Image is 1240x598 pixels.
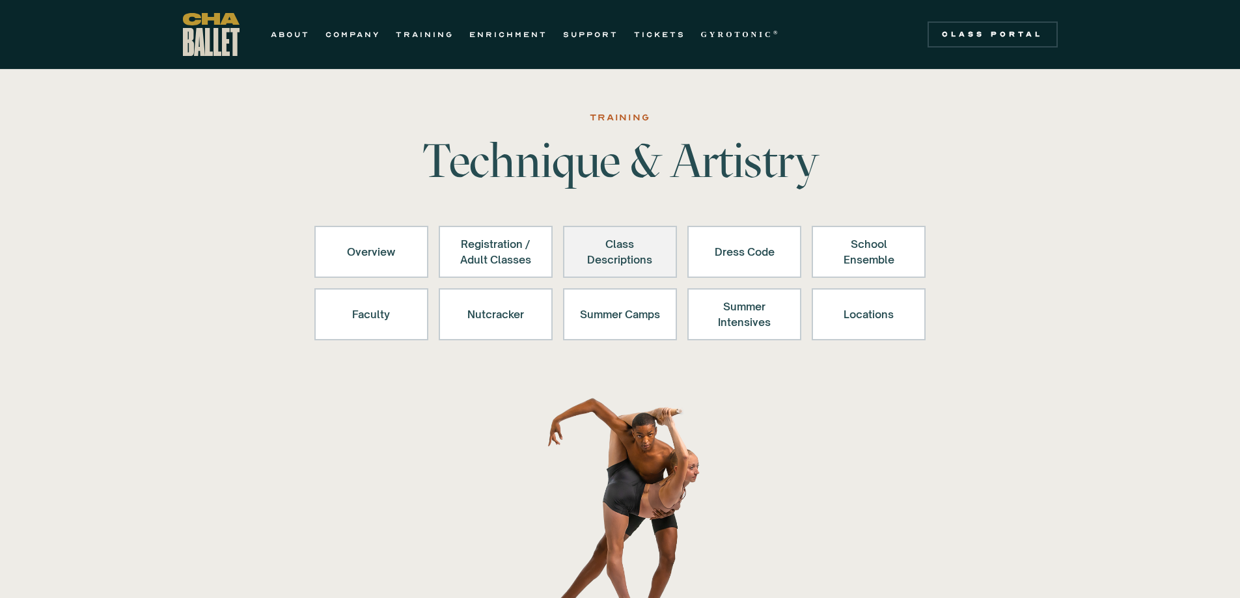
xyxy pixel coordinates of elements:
a: Locations [812,288,926,340]
a: Class Descriptions [563,226,677,278]
a: COMPANY [325,27,380,42]
a: Overview [314,226,428,278]
div: Summer Intensives [704,299,784,330]
div: Registration / Adult Classes [456,236,536,267]
div: School Ensemble [829,236,909,267]
div: Training [590,110,650,126]
a: GYROTONIC® [701,27,780,42]
a: SUPPORT [563,27,618,42]
a: Class Portal [928,21,1058,48]
h1: Technique & Artistry [417,137,823,184]
div: Class Descriptions [580,236,660,267]
a: ENRICHMENT [469,27,547,42]
div: Faculty [331,299,411,330]
a: ABOUT [271,27,310,42]
div: Class Portal [935,29,1050,40]
a: Registration /Adult Classes [439,226,553,278]
div: Overview [331,236,411,267]
a: Faculty [314,288,428,340]
a: Summer Camps [563,288,677,340]
a: TRAINING [396,27,454,42]
div: Nutcracker [456,299,536,330]
sup: ® [773,29,780,36]
a: TICKETS [634,27,685,42]
a: School Ensemble [812,226,926,278]
a: Nutcracker [439,288,553,340]
div: Summer Camps [580,299,660,330]
a: Dress Code [687,226,801,278]
strong: GYROTONIC [701,30,773,39]
a: Summer Intensives [687,288,801,340]
a: home [183,13,240,56]
div: Locations [829,299,909,330]
div: Dress Code [704,236,784,267]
